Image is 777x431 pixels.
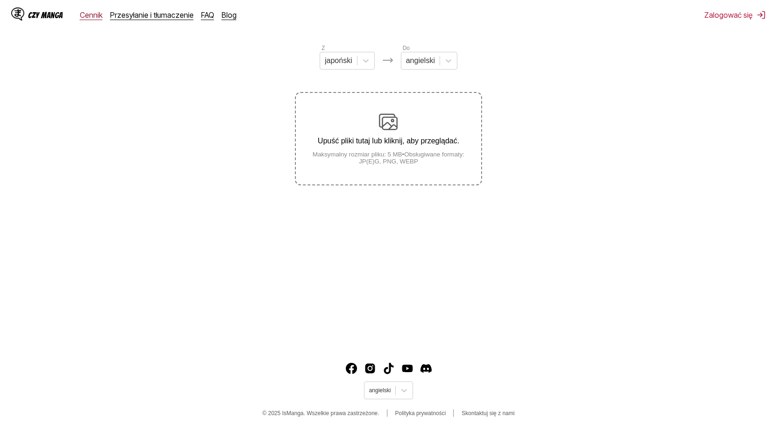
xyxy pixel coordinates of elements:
img: IsManga YouTube [402,363,413,374]
font: Obsługiwane formaty: JP(E)G, PNG, WEBP [359,151,464,165]
a: Logo IsMangaCzy Manga [11,7,80,22]
img: IsManga TikTok [383,363,394,374]
a: Skontaktuj się z nami [462,410,514,417]
input: Wybierz język [369,387,371,394]
font: Maksymalny rozmiar pliku: 5 MB [313,151,402,158]
font: Czy Manga [28,11,63,20]
a: Facebook [346,363,357,374]
a: Polityka prywatności [395,410,446,417]
img: IsManga Discord [420,363,432,374]
a: FAQ [201,10,214,20]
a: Niezgoda [420,363,432,374]
font: Z [322,45,325,51]
a: Przesyłanie i tłumaczenie [110,10,194,20]
a: Blog [222,10,237,20]
font: Zalogować się [704,10,753,20]
font: © 2025 IsManga. Wszelkie prawa zastrzeżone. [262,410,379,417]
a: TikTok [383,363,394,374]
img: Ikona języków [382,55,393,66]
img: Wyloguj się [756,10,766,20]
img: Logo IsManga [11,7,24,21]
a: Youtube [402,363,413,374]
font: Upuść pliki tutaj lub kliknij, aby przeglądać. [318,137,459,145]
a: Instagram [364,363,376,374]
font: Do [403,45,410,51]
a: Cennik [80,10,103,20]
button: Zalogować się [704,10,766,20]
img: IsManga Facebook [346,363,357,374]
font: • [402,151,405,158]
img: IsManga Instagram [364,363,376,374]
